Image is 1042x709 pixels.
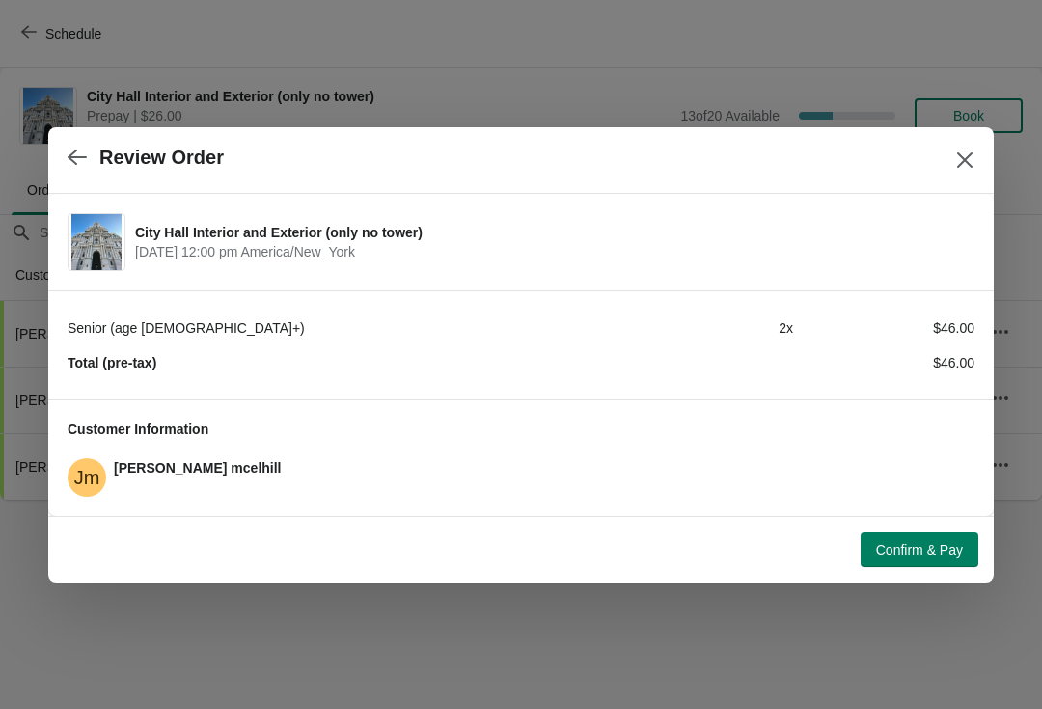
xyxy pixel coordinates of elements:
strong: Total (pre-tax) [68,355,156,370]
div: $46.00 [793,353,974,372]
span: [PERSON_NAME] mcelhill [114,460,282,476]
div: Senior (age [DEMOGRAPHIC_DATA]+) [68,318,612,338]
span: John [68,458,106,497]
h2: Review Order [99,147,224,169]
button: Confirm & Pay [861,532,978,567]
span: Customer Information [68,422,208,437]
text: Jm [74,467,100,488]
span: Confirm & Pay [876,542,963,558]
span: [DATE] 12:00 pm America/New_York [135,242,965,261]
img: City Hall Interior and Exterior (only no tower) | | October 15 | 12:00 pm America/New_York [71,214,123,270]
button: Close [947,143,982,177]
div: 2 x [612,318,793,338]
div: $46.00 [793,318,974,338]
span: City Hall Interior and Exterior (only no tower) [135,223,965,242]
